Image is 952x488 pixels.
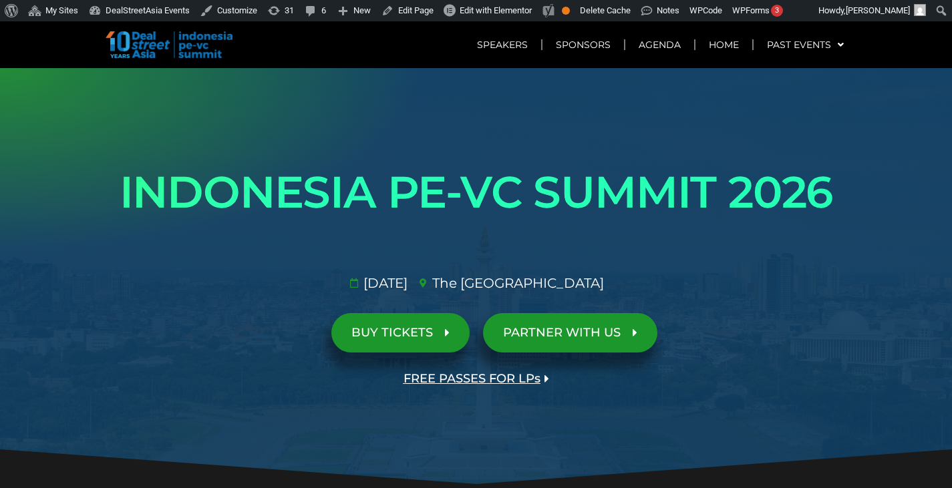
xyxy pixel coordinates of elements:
span: FREE PASSES FOR LPs [404,373,540,385]
span: BUY TICKETS [351,326,433,339]
h1: INDONESIA PE-VC SUMMIT 2026 [102,155,850,230]
a: Past Events [754,29,857,60]
a: FREE PASSES FOR LPs [383,359,569,399]
a: Home [695,29,752,60]
span: The [GEOGRAPHIC_DATA]​ [429,273,604,293]
span: Edit with Elementor [460,5,532,15]
span: PARTNER WITH US [503,326,621,339]
a: PARTNER WITH US [483,313,657,352]
div: OK [562,7,570,15]
a: Agenda [625,29,694,60]
span: [DATE]​ [360,273,408,293]
a: BUY TICKETS [331,313,470,352]
div: 3 [771,5,783,17]
a: Sponsors [542,29,624,60]
span: [PERSON_NAME] [846,5,910,15]
a: Speakers [464,29,541,60]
